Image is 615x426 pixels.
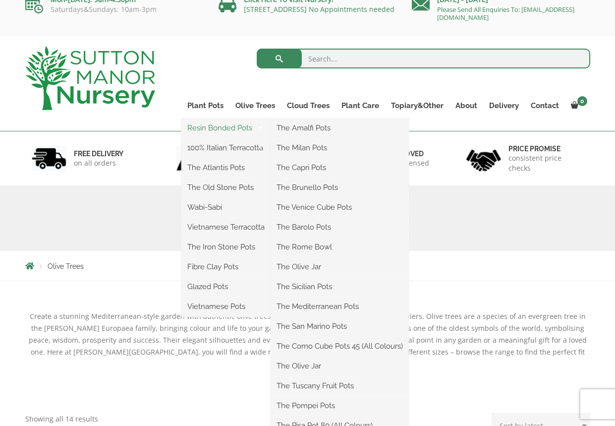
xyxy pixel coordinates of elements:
[181,279,271,294] a: Glazed Pots
[181,140,271,155] a: 100% Italian Terracotta
[508,144,584,153] h6: Price promise
[25,46,155,110] img: logo
[271,160,409,175] a: The Capri Pots
[176,146,211,171] img: 2.jpg
[25,5,204,13] p: Saturdays&Sundays: 10am-3pm
[525,99,565,113] a: Contact
[508,153,584,173] p: consistent price checks
[74,149,123,158] h6: FREE DELIVERY
[449,99,483,113] a: About
[335,99,385,113] a: Plant Care
[257,49,590,68] input: Search...
[181,180,271,195] a: The Old Stone Pots
[271,259,409,274] a: The Olive Jar
[437,5,574,22] a: Please Send All Enquiries To: [EMAIL_ADDRESS][DOMAIN_NAME]
[25,299,590,393] div: Create a stunning Mediterranean-style garden with authentic olive trees imported from the finest ...
[565,99,590,113] a: 0
[25,262,590,270] nav: Breadcrumbs
[181,259,271,274] a: Fibre Clay Pots
[271,378,409,393] a: The Tuscany Fruit Pots
[271,220,409,235] a: The Barolo Pots
[181,121,271,135] a: Resin Bonded Pots
[244,4,394,14] a: [STREET_ADDRESS] No Appointments needed
[271,319,409,334] a: The San Marino Pots
[48,262,84,270] span: Olive Trees
[385,99,449,113] a: Topiary&Other
[32,146,66,171] img: 1.jpg
[483,99,525,113] a: Delivery
[181,220,271,235] a: Vietnamese Terracotta
[181,99,229,113] a: Plant Pots
[181,240,271,254] a: The Iron Stone Pots
[181,299,271,314] a: Vietnamese Pots
[271,279,409,294] a: The Sicilian Pots
[25,413,98,425] p: Showing all 14 results
[271,299,409,314] a: The Mediterranean Pots
[271,200,409,215] a: The Venice Cube Pots
[466,143,501,174] img: 4.jpg
[229,99,281,113] a: Olive Trees
[271,359,409,373] a: The Olive Jar
[577,96,587,106] span: 0
[181,200,271,215] a: Wabi-Sabi
[271,121,409,135] a: The Amalfi Pots
[271,398,409,413] a: The Pompei Pots
[271,140,409,155] a: The Milan Pots
[271,339,409,354] a: The Como Cube Pots 45 (All Colours)
[25,209,590,227] h1: Olive Trees
[271,240,409,254] a: The Rome Bowl
[271,180,409,195] a: The Brunello Pots
[74,158,123,168] p: on all orders
[181,160,271,175] a: The Atlantis Pots
[281,99,335,113] a: Cloud Trees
